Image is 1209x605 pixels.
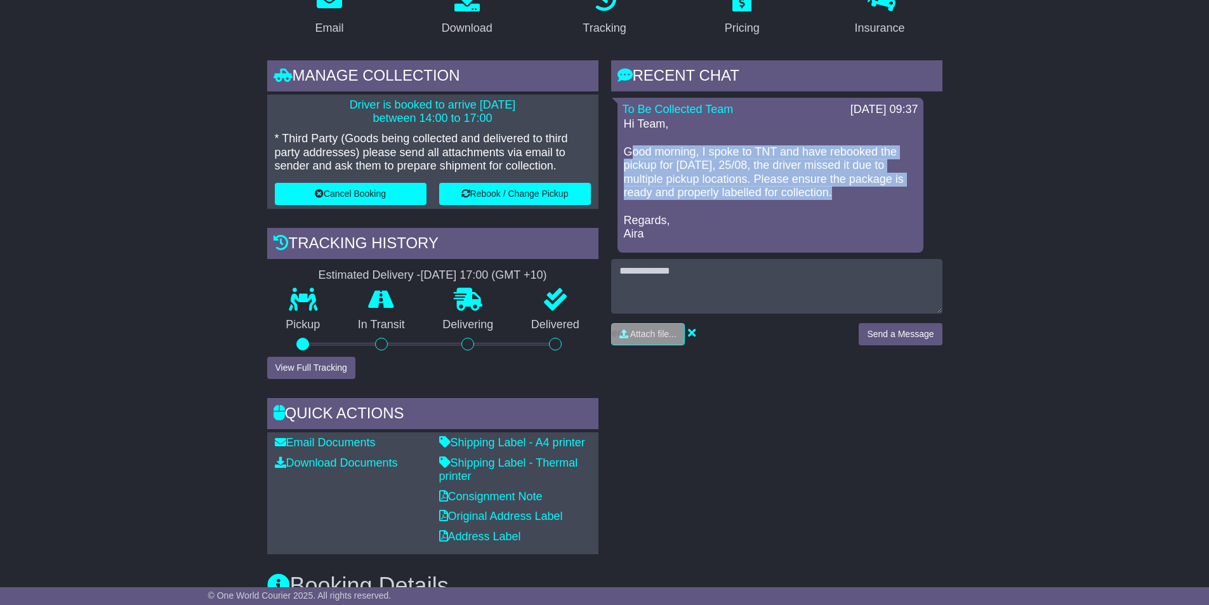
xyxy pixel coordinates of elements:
a: Download Documents [275,456,398,469]
div: [DATE] 17:00 (GMT +10) [421,269,547,283]
div: Estimated Delivery - [267,269,598,283]
div: [DATE] 09:37 [850,103,918,117]
p: Delivering [424,318,513,332]
a: Shipping Label - A4 printer [439,436,585,449]
button: Rebook / Change Pickup [439,183,591,205]
h3: Booking Details [267,573,942,599]
div: Download [442,20,492,37]
div: Email [315,20,343,37]
div: Manage collection [267,60,598,95]
div: RECENT CHAT [611,60,942,95]
p: * Third Party (Goods being collected and delivered to third party addresses) please send all atta... [275,132,591,173]
p: In Transit [339,318,424,332]
div: Tracking history [267,228,598,262]
a: Email Documents [275,436,376,449]
p: Delivered [512,318,598,332]
button: View Full Tracking [267,357,355,379]
button: Send a Message [859,323,942,345]
a: To Be Collected Team [623,103,734,116]
a: Original Address Label [439,510,563,522]
a: Shipping Label - Thermal printer [439,456,578,483]
p: Hi Team, Good morning, I spoke to TNT and have rebooked the pickup for [DATE], 25/08, the driver ... [624,117,917,241]
p: Driver is booked to arrive [DATE] between 14:00 to 17:00 [275,98,591,126]
span: © One World Courier 2025. All rights reserved. [208,590,392,601]
div: Insurance [855,20,905,37]
div: Tracking [583,20,626,37]
button: Cancel Booking [275,183,426,205]
div: Quick Actions [267,398,598,432]
a: Address Label [439,530,521,543]
a: Consignment Note [439,490,543,503]
div: Pricing [725,20,760,37]
p: Pickup [267,318,340,332]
